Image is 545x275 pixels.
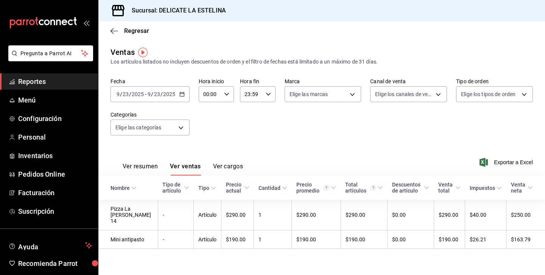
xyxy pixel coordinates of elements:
[345,182,383,194] span: Total artículos
[123,163,243,176] div: navigation tabs
[198,185,209,191] div: Tipo
[285,79,361,84] label: Marca
[123,163,158,176] button: Ver resumen
[158,200,194,230] td: -
[162,182,182,194] div: Tipo de artículo
[18,95,92,105] span: Menú
[481,158,533,167] button: Exportar a Excel
[98,230,158,249] td: Mini antipasto
[122,91,129,97] input: --
[131,91,144,97] input: ----
[18,151,92,161] span: Inventarios
[341,230,388,249] td: $190.00
[292,230,341,249] td: $190.00
[18,206,92,216] span: Suscripción
[8,45,93,61] button: Pregunta a Parrot AI
[292,200,341,230] td: $290.00
[221,230,254,249] td: $190.00
[388,200,434,230] td: $0.00
[111,27,149,34] button: Regresar
[20,50,81,57] span: Pregunta a Parrot AI
[465,230,506,249] td: $26.21
[213,163,243,176] button: Ver cargos
[506,200,545,230] td: $250.00
[341,200,388,230] td: $290.00
[151,91,153,97] span: /
[158,230,194,249] td: -
[18,169,92,179] span: Pedidos Online
[163,91,176,97] input: ----
[83,20,89,26] button: open_drawer_menu
[198,185,216,191] span: Tipo
[160,91,163,97] span: /
[194,200,221,230] td: Artículo
[124,27,149,34] span: Regresar
[199,79,234,84] label: Hora inicio
[120,91,122,97] span: /
[111,79,190,84] label: Fecha
[296,182,329,194] div: Precio promedio
[296,182,336,194] span: Precio promedio
[221,200,254,230] td: $290.00
[147,91,151,97] input: --
[254,230,292,249] td: 1
[392,182,422,194] div: Descuentos de artículo
[111,185,137,191] span: Nombre
[258,185,287,191] span: Cantidad
[370,79,447,84] label: Canal de venta
[461,90,515,98] span: Elige los tipos de orden
[170,163,201,176] button: Ver ventas
[392,182,429,194] span: Descuentos de artículo
[154,91,160,97] input: --
[226,182,243,194] div: Precio actual
[18,76,92,87] span: Reportes
[371,185,376,191] svg: El total artículos considera cambios de precios en los artículos así como costos adicionales por ...
[145,91,146,97] span: -
[18,113,92,124] span: Configuración
[116,91,120,97] input: --
[18,258,92,269] span: Recomienda Parrot
[465,200,506,230] td: $40.00
[470,185,502,191] span: Impuestos
[438,182,453,194] div: Venta total
[240,79,275,84] label: Hora fin
[111,58,533,66] div: Los artículos listados no incluyen descuentos de orden y el filtro de fechas está limitado a un m...
[98,200,158,230] td: Pizza La [PERSON_NAME] 14
[111,112,190,117] label: Categorías
[111,185,130,191] div: Nombre
[5,55,93,63] a: Pregunta a Parrot AI
[470,185,495,191] div: Impuestos
[18,188,92,198] span: Facturación
[162,182,189,194] span: Tipo de artículo
[18,132,92,142] span: Personal
[111,47,135,58] div: Ventas
[18,241,82,250] span: Ayuda
[506,230,545,249] td: $163.79
[126,6,226,15] h3: Sucursal: DELICATE LA ESTELINA
[345,182,376,194] div: Total artículos
[324,185,329,191] svg: Precio promedio = Total artículos / cantidad
[438,182,460,194] span: Venta total
[375,90,433,98] span: Elige los canales de venta
[434,200,465,230] td: $290.00
[511,182,526,194] div: Venta neta
[388,230,434,249] td: $0.00
[511,182,533,194] span: Venta neta
[254,200,292,230] td: 1
[290,90,328,98] span: Elige las marcas
[129,91,131,97] span: /
[258,185,280,191] div: Cantidad
[456,79,533,84] label: Tipo de orden
[138,48,148,57] img: Tooltip marker
[194,230,221,249] td: Artículo
[115,124,162,131] span: Elige las categorías
[226,182,249,194] span: Precio actual
[434,230,465,249] td: $190.00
